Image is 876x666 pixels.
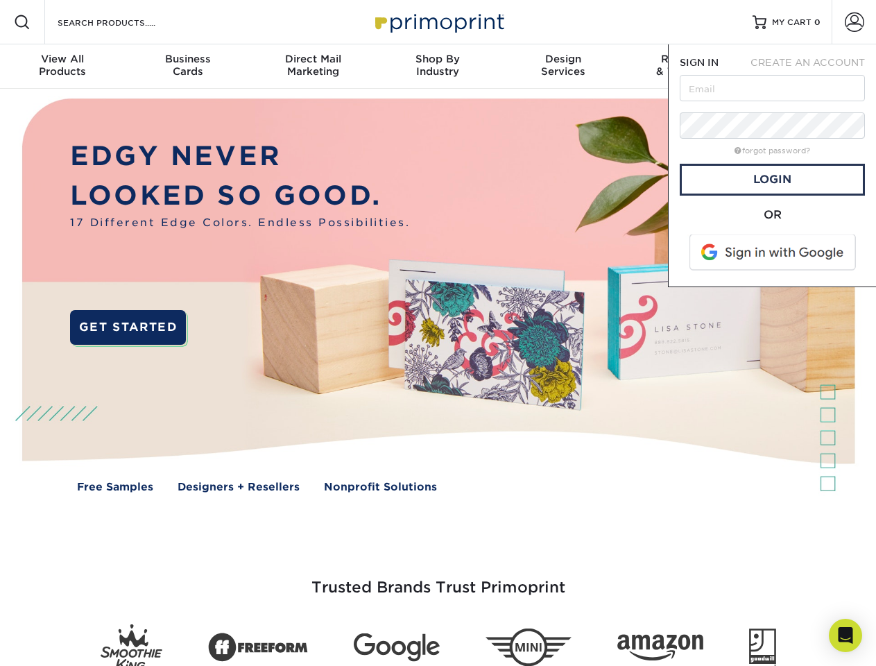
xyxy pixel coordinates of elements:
a: forgot password? [735,146,810,155]
h3: Trusted Brands Trust Primoprint [33,545,844,613]
a: Nonprofit Solutions [324,479,437,495]
span: MY CART [772,17,811,28]
div: Industry [375,53,500,78]
div: OR [680,207,865,223]
img: Primoprint [369,7,508,37]
span: Business [125,53,250,65]
span: SIGN IN [680,57,719,68]
div: Marketing [250,53,375,78]
div: Services [501,53,626,78]
div: & Templates [626,53,750,78]
span: 17 Different Edge Colors. Endless Possibilities. [70,215,410,231]
a: Direct MailMarketing [250,44,375,89]
input: Email [680,75,865,101]
p: LOOKED SO GOOD. [70,176,410,216]
a: Free Samples [77,479,153,495]
img: Goodwill [749,629,776,666]
span: CREATE AN ACCOUNT [750,57,865,68]
a: GET STARTED [70,310,186,345]
span: Direct Mail [250,53,375,65]
div: Open Intercom Messenger [829,619,862,652]
img: Amazon [617,635,703,661]
a: Designers + Resellers [178,479,300,495]
span: Design [501,53,626,65]
a: DesignServices [501,44,626,89]
a: Login [680,164,865,196]
span: Resources [626,53,750,65]
span: Shop By [375,53,500,65]
p: EDGY NEVER [70,137,410,176]
input: SEARCH PRODUCTS..... [56,14,191,31]
a: Shop ByIndustry [375,44,500,89]
span: 0 [814,17,821,27]
a: Resources& Templates [626,44,750,89]
img: Google [354,633,440,662]
div: Cards [125,53,250,78]
a: BusinessCards [125,44,250,89]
